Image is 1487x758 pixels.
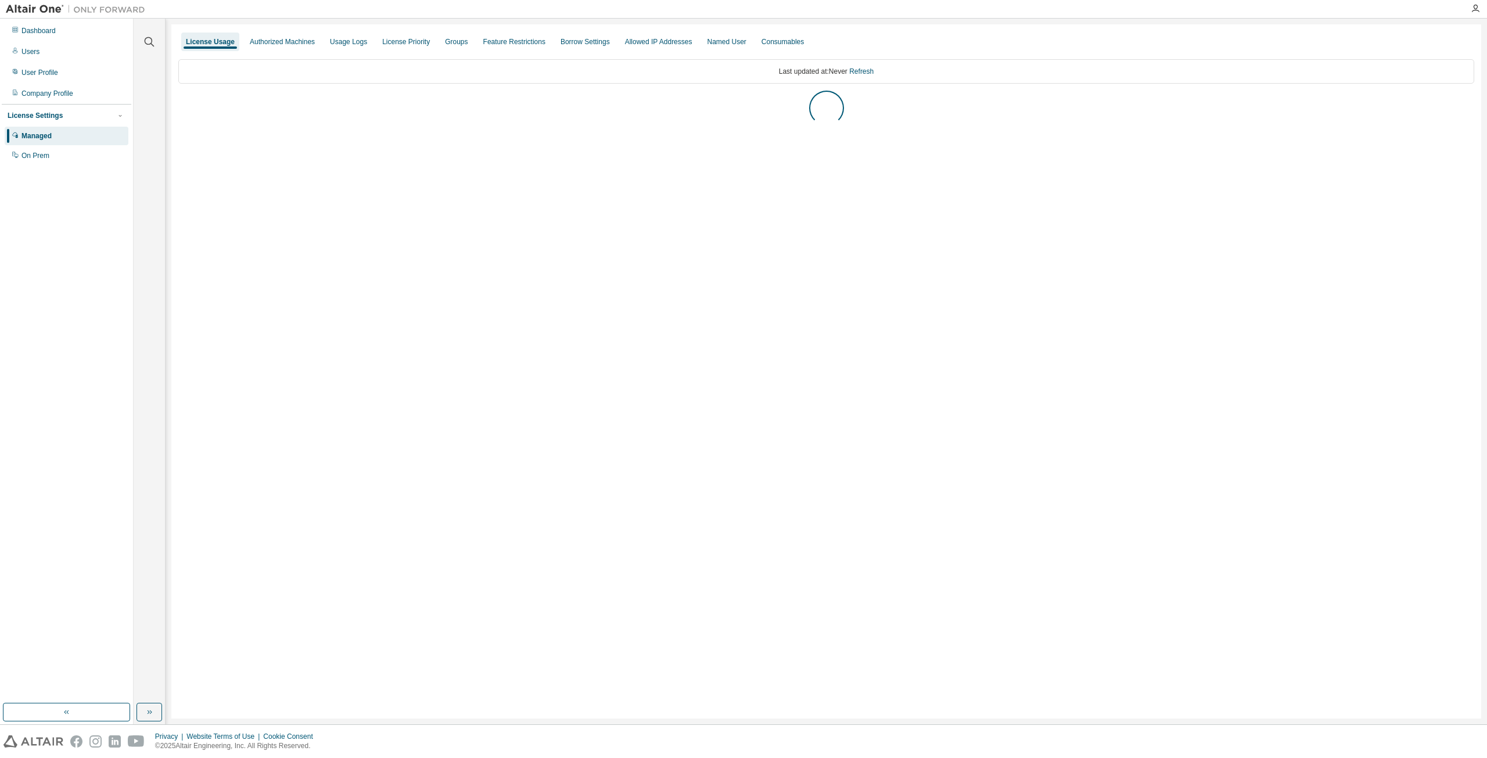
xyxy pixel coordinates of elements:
div: License Usage [186,37,235,46]
div: Managed [21,131,52,141]
div: Allowed IP Addresses [625,37,692,46]
div: User Profile [21,68,58,77]
div: Authorized Machines [250,37,315,46]
div: Dashboard [21,26,56,35]
div: Website Terms of Use [186,732,263,741]
div: Users [21,47,39,56]
img: linkedin.svg [109,735,121,748]
img: Altair One [6,3,151,15]
div: Usage Logs [330,37,367,46]
img: altair_logo.svg [3,735,63,748]
a: Refresh [849,67,874,76]
div: Company Profile [21,89,73,98]
img: facebook.svg [70,735,82,748]
div: License Settings [8,111,63,120]
div: Last updated at: Never [178,59,1474,84]
img: instagram.svg [89,735,102,748]
div: Feature Restrictions [483,37,545,46]
div: License Priority [382,37,430,46]
div: Named User [707,37,746,46]
p: © 2025 Altair Engineering, Inc. All Rights Reserved. [155,741,320,751]
div: On Prem [21,151,49,160]
div: Consumables [762,37,804,46]
div: Privacy [155,732,186,741]
div: Cookie Consent [263,732,319,741]
div: Borrow Settings [561,37,610,46]
img: youtube.svg [128,735,145,748]
div: Groups [445,37,468,46]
